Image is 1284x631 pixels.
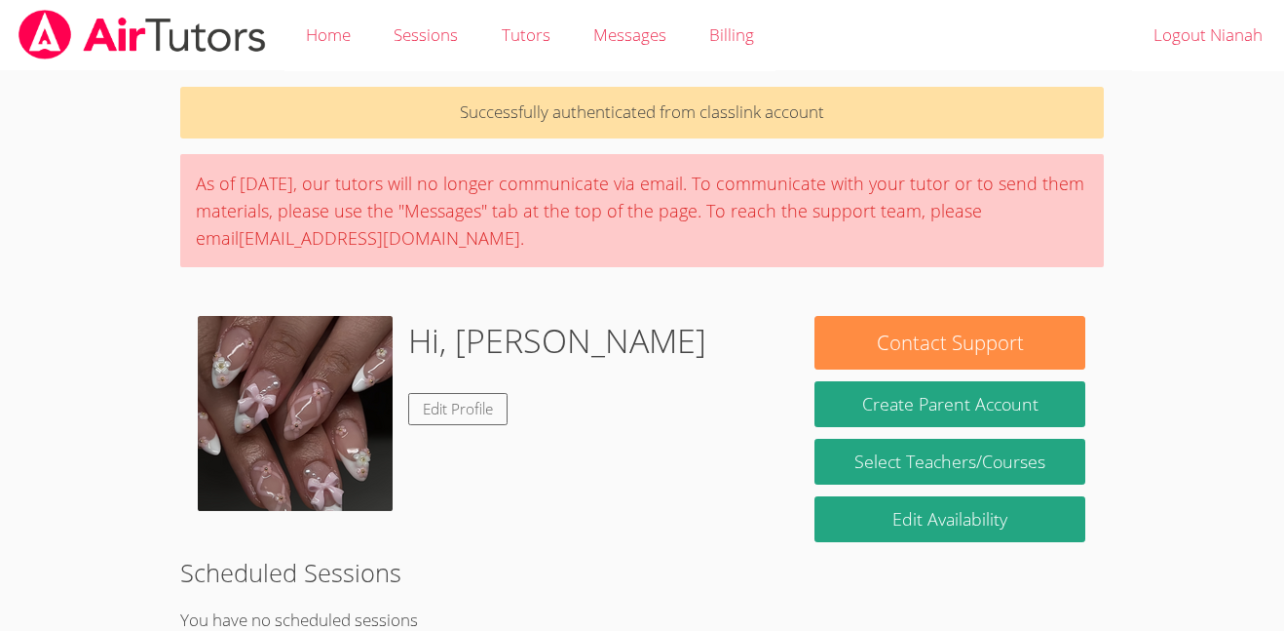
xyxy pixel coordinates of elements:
div: As of [DATE], our tutors will no longer communicate via email. To communicate with your tutor or ... [180,154,1105,267]
h2: Scheduled Sessions [180,554,1105,591]
button: Contact Support [814,316,1085,370]
img: Screenshot%202024-12-19%209.28.50%20PM.png [198,316,393,511]
a: Edit Profile [408,393,508,425]
h1: Hi, [PERSON_NAME] [408,316,706,366]
a: Edit Availability [814,496,1085,542]
span: Messages [593,23,666,46]
img: airtutors_banner-c4298cdbf04f3fff15de1276eac7730deb9818008684d7c2e4769d2f7ddbe033.png [17,10,268,59]
p: Successfully authenticated from classlink account [180,87,1105,138]
a: Select Teachers/Courses [814,439,1085,485]
button: Create Parent Account [814,381,1085,427]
